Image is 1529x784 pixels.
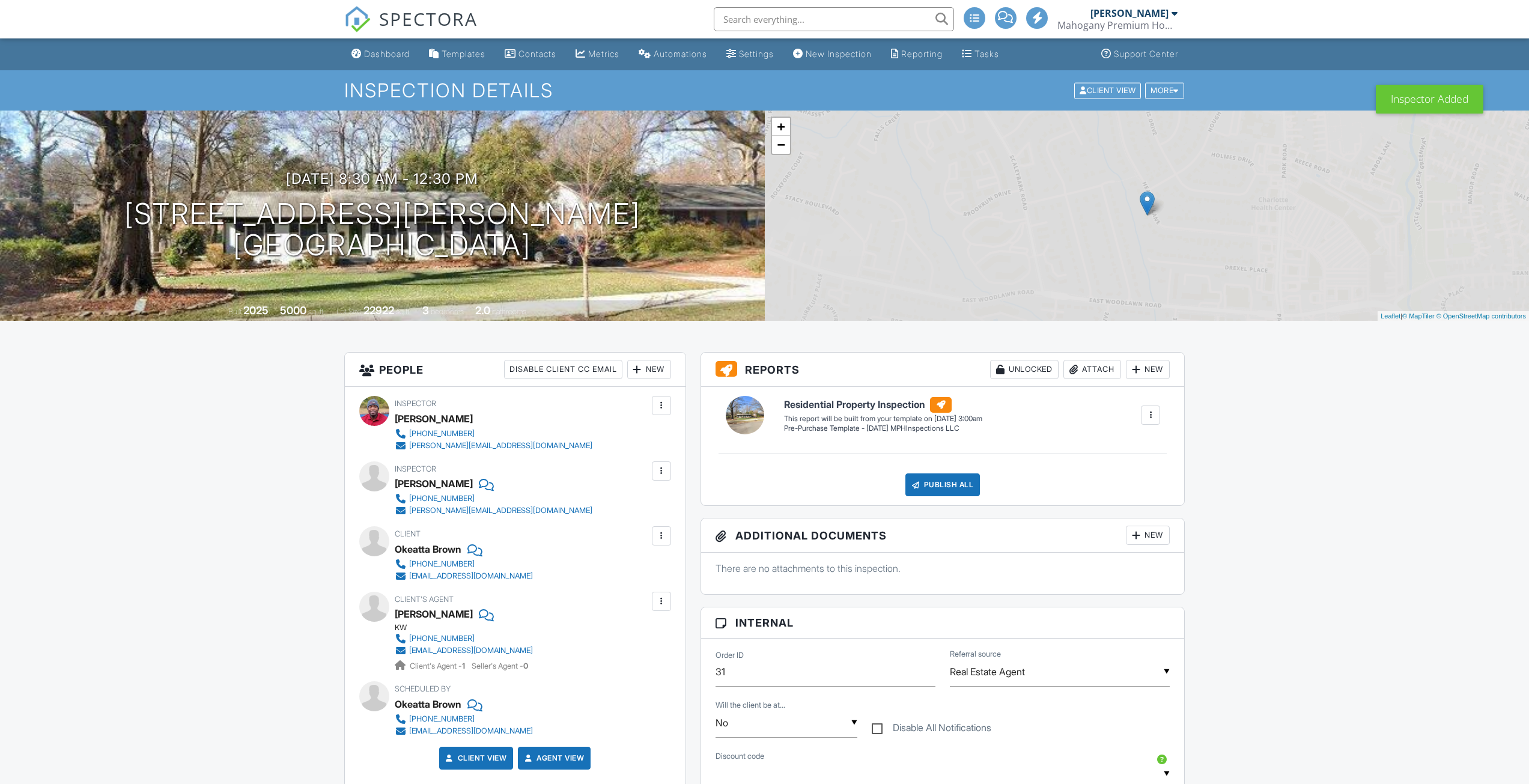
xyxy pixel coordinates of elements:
div: [EMAIL_ADDRESS][DOMAIN_NAME] [409,571,533,581]
div: [EMAIL_ADDRESS][DOMAIN_NAME] [409,646,533,655]
a: Reporting [886,43,947,65]
label: Order ID [716,650,744,661]
div: [PHONE_NUMBER] [409,714,475,724]
a: © OpenStreetMap contributors [1436,312,1526,320]
div: Pre-Purchase Template - [DATE] MPHInspections LLC [784,424,982,434]
a: [PHONE_NUMBER] [395,558,533,570]
strong: 1 [462,661,465,670]
div: Settings [739,49,774,59]
div: Client View [1074,82,1141,99]
div: [PERSON_NAME] [1090,7,1169,19]
div: 2.0 [475,304,490,317]
a: [PHONE_NUMBER] [395,493,592,505]
span: sq.ft. [396,307,411,316]
a: New Inspection [788,43,877,65]
a: [EMAIL_ADDRESS][DOMAIN_NAME] [395,570,533,582]
div: New [627,360,671,379]
span: Seller's Agent - [472,661,528,670]
span: Client's Agent [395,595,454,604]
div: This report will be built from your template on [DATE] 3:00am [784,414,982,424]
span: SPECTORA [379,6,478,31]
a: Templates [424,43,490,65]
a: Zoom in [772,118,790,136]
input: Search everything... [714,7,954,31]
div: Attach [1063,360,1121,379]
a: [PERSON_NAME][EMAIL_ADDRESS][DOMAIN_NAME] [395,505,592,517]
div: Dashboard [364,49,410,59]
div: Okeatta Brown [395,540,461,558]
div: [PERSON_NAME][EMAIL_ADDRESS][DOMAIN_NAME] [409,441,592,451]
label: Disable All Notifications [872,722,991,737]
div: Support Center [1114,49,1178,59]
a: Support Center [1096,43,1183,65]
div: [PHONE_NUMBER] [409,559,475,569]
div: | [1378,311,1529,321]
label: Discount code [716,751,764,762]
div: KW [395,623,543,633]
div: Disable Client CC Email [504,360,622,379]
h1: Inspection Details [344,80,1185,101]
div: [PERSON_NAME] [395,410,473,428]
h6: Residential Property Inspection [784,397,982,413]
div: New [1126,360,1170,379]
a: [PHONE_NUMBER] [395,713,533,725]
div: Publish All [905,473,980,496]
strong: 0 [523,661,528,670]
a: Zoom out [772,136,790,154]
a: Contacts [500,43,561,65]
div: 2025 [243,304,269,317]
a: Client View [443,752,507,764]
div: Unlocked [990,360,1059,379]
div: Mahogany Premium Home Inspections [1057,19,1178,31]
div: [PHONE_NUMBER] [409,429,475,439]
span: Client's Agent - [410,661,467,670]
label: Referral source [950,649,1001,660]
a: [EMAIL_ADDRESS][DOMAIN_NAME] [395,725,533,737]
a: Automations (Advanced) [634,43,712,65]
div: [EMAIL_ADDRESS][DOMAIN_NAME] [409,726,533,736]
h3: People [345,353,685,387]
div: More [1145,82,1184,99]
span: sq. ft. [308,307,325,316]
div: Okeatta Brown [395,695,461,713]
div: Metrics [588,49,619,59]
a: Settings [722,43,779,65]
h3: Additional Documents [701,518,1185,553]
a: Leaflet [1381,312,1400,320]
a: [PERSON_NAME] [395,605,473,623]
div: [PHONE_NUMBER] [409,494,475,503]
a: Client View [1073,85,1144,94]
div: Contacts [518,49,556,59]
a: Metrics [571,43,624,65]
div: [PHONE_NUMBER] [409,634,475,643]
div: 3 [422,304,429,317]
a: SPECTORA [344,16,478,41]
div: [PERSON_NAME][EMAIL_ADDRESS][DOMAIN_NAME] [409,506,592,515]
a: [PERSON_NAME][EMAIL_ADDRESS][DOMAIN_NAME] [395,440,592,452]
div: New [1126,526,1170,545]
h3: [DATE] 8:30 am - 12:30 pm [286,171,478,187]
a: Agent View [522,752,584,764]
span: bedrooms [431,307,464,316]
a: [EMAIL_ADDRESS][DOMAIN_NAME] [395,645,533,657]
div: Templates [442,49,485,59]
a: [PHONE_NUMBER] [395,428,592,440]
span: Client [395,529,421,538]
a: Tasks [957,43,1004,65]
div: 22922 [363,304,394,317]
a: Dashboard [347,43,415,65]
div: Tasks [974,49,999,59]
span: bathrooms [492,307,526,316]
div: Inspector Added [1376,85,1483,114]
h1: [STREET_ADDRESS][PERSON_NAME] [GEOGRAPHIC_DATA] [124,198,640,262]
img: The Best Home Inspection Software - Spectora [344,6,371,32]
a: © MapTiler [1402,312,1435,320]
p: There are no attachments to this inspection. [716,562,1170,575]
div: New Inspection [806,49,872,59]
span: Inspector [395,464,436,473]
span: Built [228,307,242,316]
h3: Internal [701,607,1185,639]
div: Automations [654,49,707,59]
label: Will the client be attending? [716,700,785,711]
